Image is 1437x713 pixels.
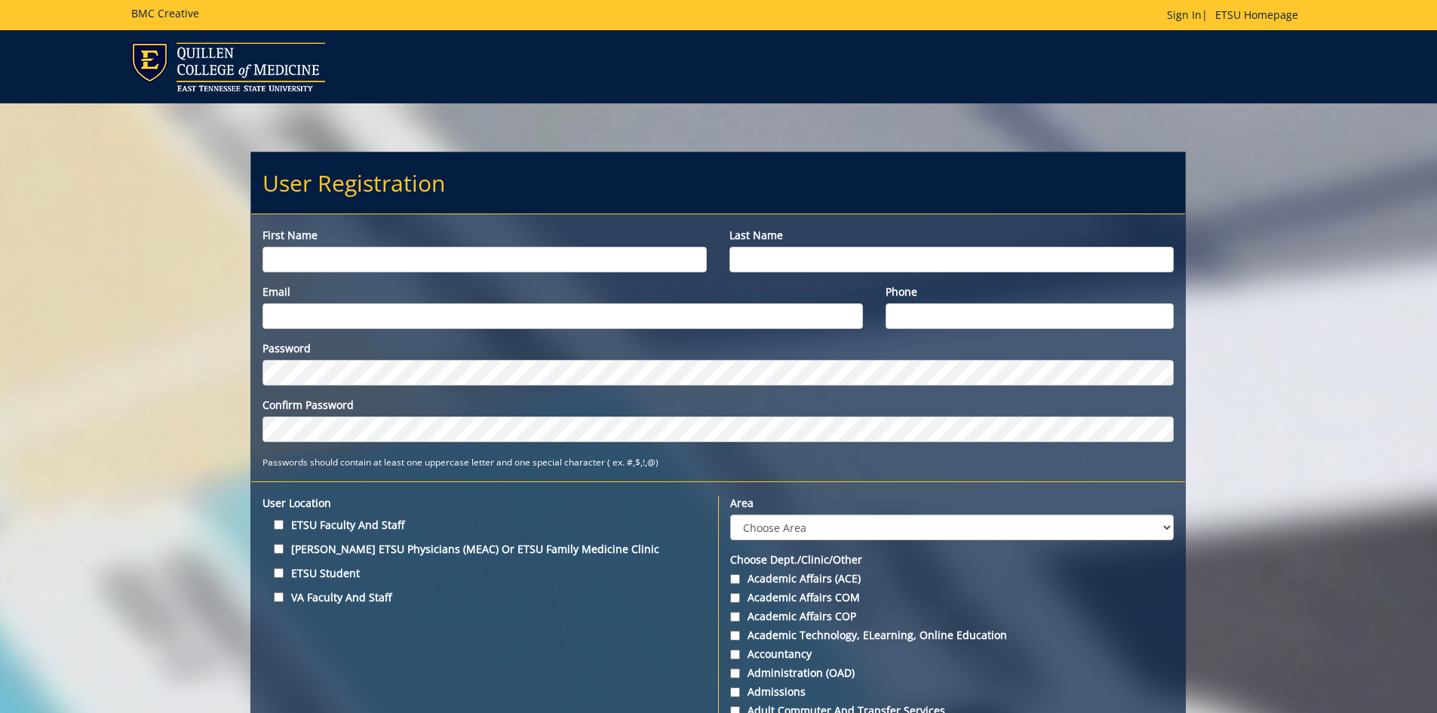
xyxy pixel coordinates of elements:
label: VA Faculty and Staff [263,587,707,607]
h2: User Registration [251,152,1185,214]
label: First name [263,228,707,243]
label: Last name [729,228,1174,243]
label: ETSU Faculty and Staff [263,515,707,535]
label: Choose Dept./Clinic/Other [730,552,1174,567]
h5: BMC Creative [131,8,199,19]
label: Academic Affairs COP [730,609,1174,624]
img: ETSU logo [131,42,325,91]
label: Email [263,284,862,300]
label: Admissions [730,684,1174,699]
label: ETSU Student [263,563,707,583]
label: Phone [886,284,1174,300]
p: | [1167,8,1306,23]
label: Academic Affairs COM [730,590,1174,605]
label: Administration (OAD) [730,665,1174,681]
label: Area [730,496,1174,511]
a: ETSU Homepage [1208,8,1306,22]
label: Password [263,341,1174,356]
a: Sign In [1167,8,1202,22]
label: User location [263,496,707,511]
label: Confirm Password [263,398,1174,413]
small: Passwords should contain at least one uppercase letter and one special character ( ex. #,$,!,@) [263,456,659,468]
label: [PERSON_NAME] ETSU Physicians (MEAC) or ETSU Family Medicine Clinic [263,539,707,559]
label: Accountancy [730,647,1174,662]
label: Academic Technology, eLearning, Online Education [730,628,1174,643]
label: Academic Affairs (ACE) [730,571,1174,586]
